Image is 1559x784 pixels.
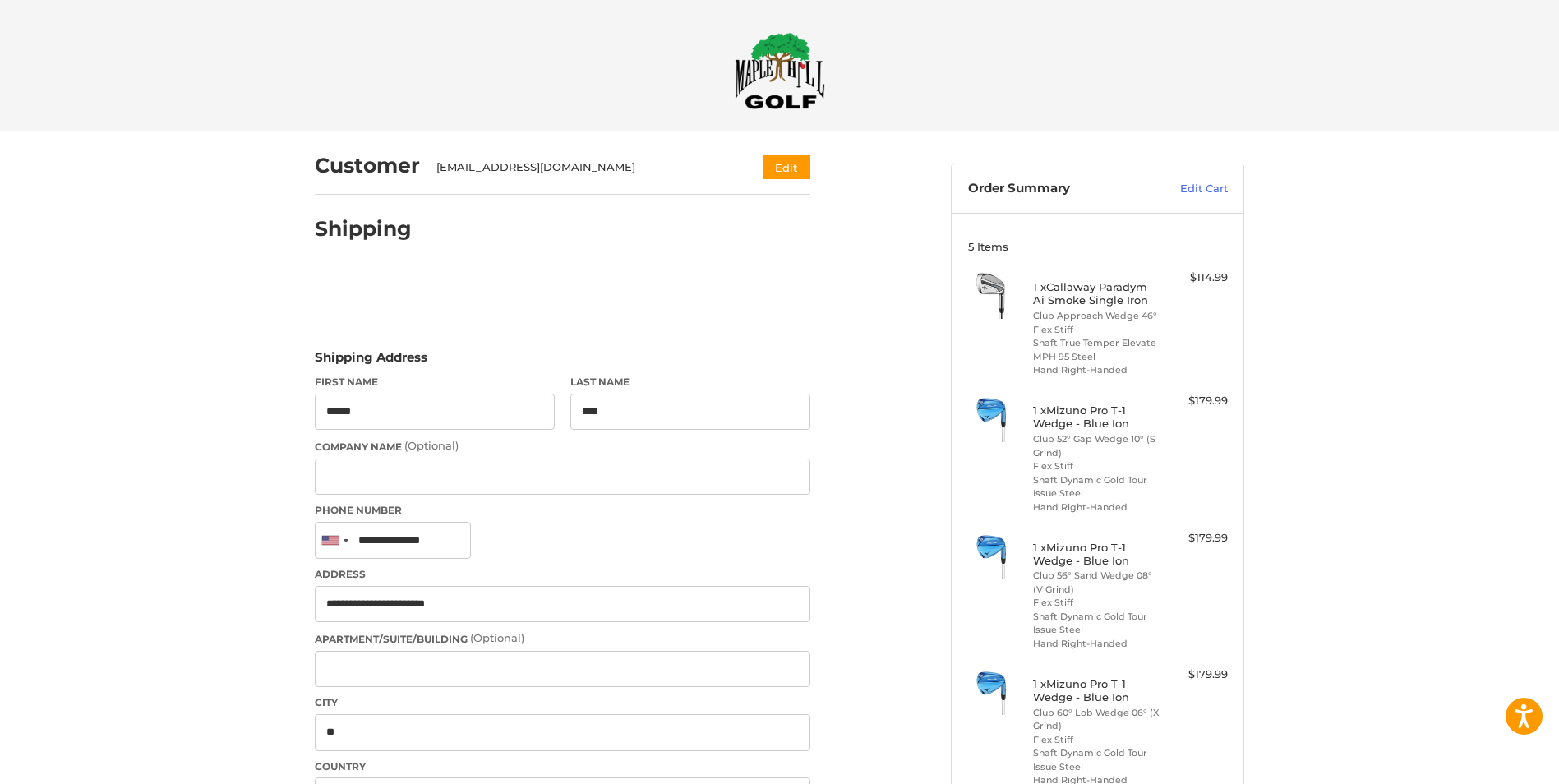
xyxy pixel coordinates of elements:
[968,181,1145,197] h3: Order Summary
[436,159,731,176] div: [EMAIL_ADDRESS][DOMAIN_NAME]
[315,348,427,375] legend: Shipping Address
[1033,323,1159,337] li: Flex Stiff
[1033,569,1159,596] li: Club 56° Sand Wedge 08° (V Grind)
[315,630,810,647] label: Apartment/Suite/Building
[1033,706,1159,733] li: Club 60° Lob Wedge 06° (X Grind)
[1033,309,1159,323] li: Club Approach Wedge 46°
[315,375,555,390] label: First Name
[1033,336,1159,363] li: Shaft True Temper Elevate MPH 95 Steel
[315,567,810,582] label: Address
[1033,363,1159,377] li: Hand Right-Handed
[763,155,810,179] button: Edit
[1163,530,1228,546] div: $179.99
[1033,596,1159,610] li: Flex Stiff
[316,523,353,558] div: United States: +1
[570,375,810,390] label: Last Name
[315,759,810,774] label: Country
[1163,270,1228,286] div: $114.99
[1033,733,1159,747] li: Flex Stiff
[968,240,1228,253] h3: 5 Items
[1163,393,1228,409] div: $179.99
[1033,459,1159,473] li: Flex Stiff
[1033,677,1159,704] h4: 1 x Mizuno Pro T-1 Wedge - Blue Ion
[1033,637,1159,651] li: Hand Right-Handed
[1033,280,1159,307] h4: 1 x Callaway Paradym Ai Smoke Single Iron
[1033,473,1159,500] li: Shaft Dynamic Gold Tour Issue Steel
[404,439,459,452] small: (Optional)
[1033,610,1159,637] li: Shaft Dynamic Gold Tour Issue Steel
[315,503,810,518] label: Phone Number
[315,695,810,710] label: City
[1163,666,1228,683] div: $179.99
[1145,181,1228,197] a: Edit Cart
[1033,500,1159,514] li: Hand Right-Handed
[315,438,810,454] label: Company Name
[735,32,825,109] img: Maple Hill Golf
[1033,432,1159,459] li: Club 52° Gap Wedge 10° (S Grind)
[1033,746,1159,773] li: Shaft Dynamic Gold Tour Issue Steel
[1033,404,1159,431] h4: 1 x Mizuno Pro T-1 Wedge - Blue Ion
[315,153,420,178] h2: Customer
[315,216,412,242] h2: Shipping
[470,631,524,644] small: (Optional)
[1033,541,1159,568] h4: 1 x Mizuno Pro T-1 Wedge - Blue Ion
